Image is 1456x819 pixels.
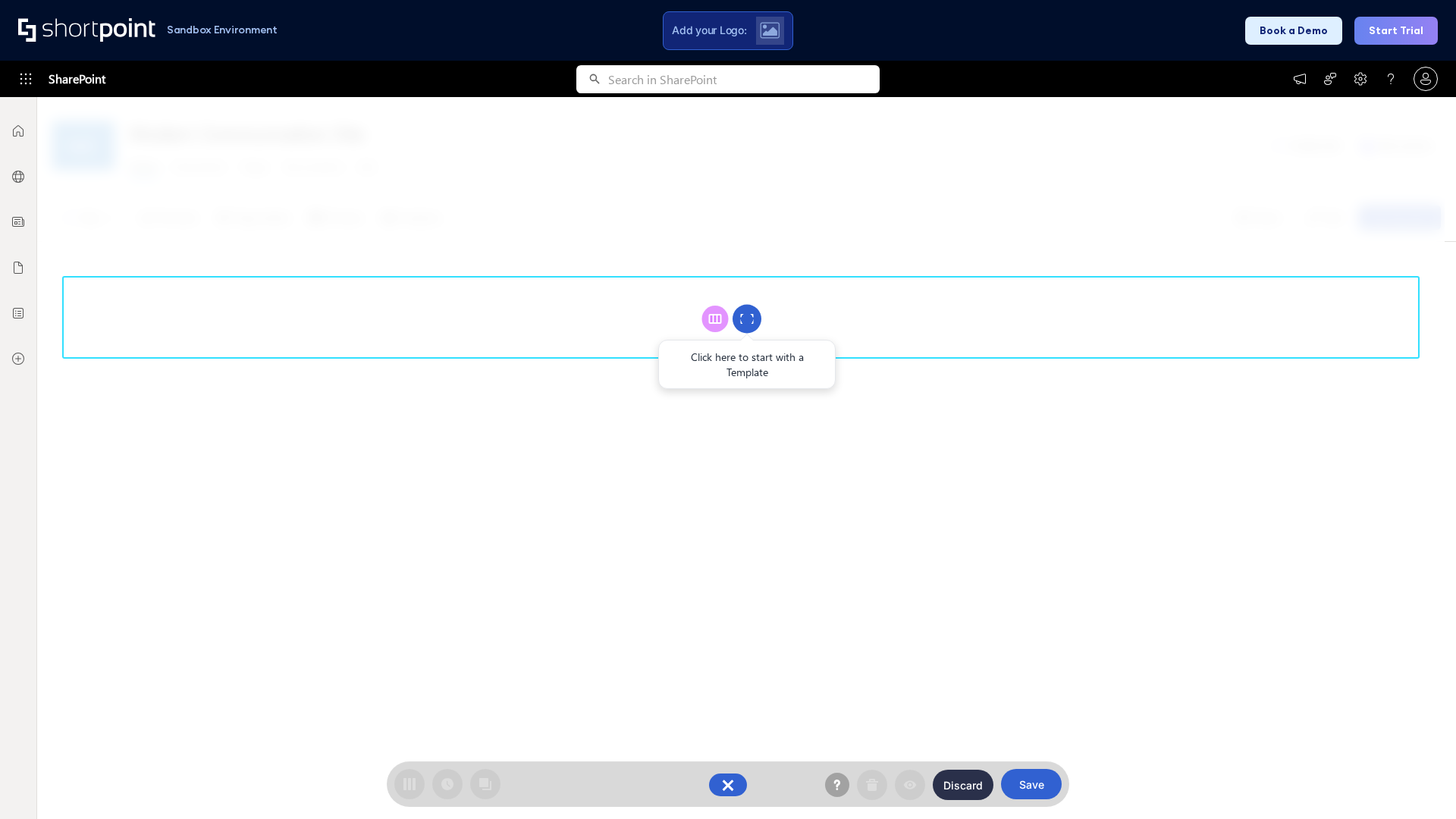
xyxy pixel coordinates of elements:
[608,65,880,93] input: Search in SharePoint
[760,22,780,39] img: Upload logo
[49,61,105,97] span: SharePoint
[1354,17,1438,45] button: Start Trial
[933,770,993,800] button: Discard
[167,26,278,34] h1: Sandbox Environment
[1183,643,1456,819] iframe: Chat Widget
[1001,769,1062,799] button: Save
[1245,17,1342,45] button: Book a Demo
[672,24,746,37] span: Add your Logo:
